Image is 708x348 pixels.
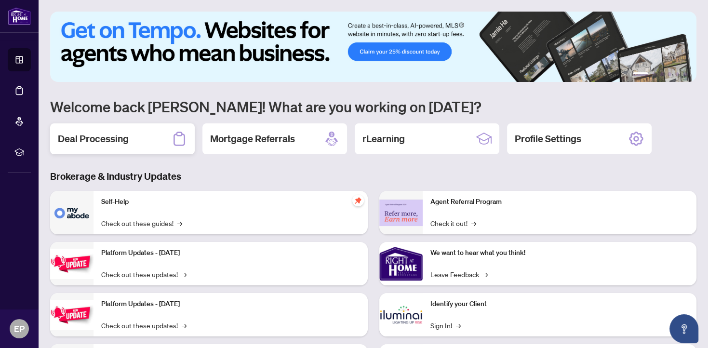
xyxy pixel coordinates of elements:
[210,132,295,146] h2: Mortgage Referrals
[430,197,689,207] p: Agent Referral Program
[182,320,187,331] span: →
[669,314,698,343] button: Open asap
[675,72,679,76] button: 5
[58,132,129,146] h2: Deal Processing
[430,248,689,258] p: We want to hear what you think!
[652,72,656,76] button: 2
[515,132,581,146] h2: Profile Settings
[50,170,696,183] h3: Brokerage & Industry Updates
[50,249,94,279] img: Platform Updates - July 21, 2025
[379,293,423,336] img: Identify your Client
[471,218,476,228] span: →
[430,269,488,280] a: Leave Feedback→
[633,72,648,76] button: 1
[430,218,476,228] a: Check it out!→
[379,200,423,226] img: Agent Referral Program
[14,322,25,335] span: EP
[50,12,696,82] img: Slide 0
[101,197,360,207] p: Self-Help
[430,320,461,331] a: Sign In!→
[101,218,182,228] a: Check out these guides!→
[182,269,187,280] span: →
[50,191,94,234] img: Self-Help
[456,320,461,331] span: →
[483,269,488,280] span: →
[50,300,94,330] img: Platform Updates - July 8, 2025
[177,218,182,228] span: →
[362,132,405,146] h2: rLearning
[379,242,423,285] img: We want to hear what you think!
[50,97,696,116] h1: Welcome back [PERSON_NAME]! What are you working on [DATE]?
[430,299,689,309] p: Identify your Client
[660,72,664,76] button: 3
[352,195,364,206] span: pushpin
[668,72,671,76] button: 4
[8,7,31,25] img: logo
[101,320,187,331] a: Check out these updates!→
[101,299,360,309] p: Platform Updates - [DATE]
[101,248,360,258] p: Platform Updates - [DATE]
[683,72,687,76] button: 6
[101,269,187,280] a: Check out these updates!→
